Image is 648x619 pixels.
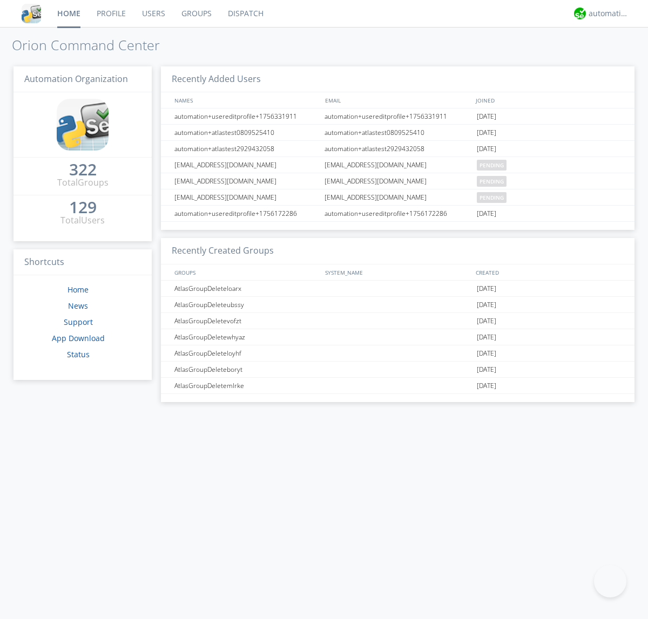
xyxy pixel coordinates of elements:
[473,92,624,108] div: JOINED
[477,125,496,141] span: [DATE]
[60,214,105,227] div: Total Users
[172,173,321,189] div: [EMAIL_ADDRESS][DOMAIN_NAME]
[477,176,507,187] span: pending
[161,297,634,313] a: AtlasGroupDeleteubssy[DATE]
[477,206,496,222] span: [DATE]
[574,8,586,19] img: d2d01cd9b4174d08988066c6d424eccd
[322,125,474,140] div: automation+atlastest0809525410
[172,189,321,205] div: [EMAIL_ADDRESS][DOMAIN_NAME]
[161,157,634,173] a: [EMAIL_ADDRESS][DOMAIN_NAME][EMAIL_ADDRESS][DOMAIN_NAME]pending
[161,125,634,141] a: automation+atlastest0809525410automation+atlastest0809525410[DATE]
[473,264,624,280] div: CREATED
[161,362,634,378] a: AtlasGroupDeleteboryt[DATE]
[52,333,105,343] a: App Download
[161,238,634,264] h3: Recently Created Groups
[13,249,152,276] h3: Shortcuts
[589,8,629,19] div: automation+atlas
[161,206,634,222] a: automation+usereditprofile+1756172286automation+usereditprofile+1756172286[DATE]
[67,349,90,359] a: Status
[477,141,496,157] span: [DATE]
[477,378,496,394] span: [DATE]
[322,206,474,221] div: automation+usereditprofile+1756172286
[172,345,321,361] div: AtlasGroupDeleteloyhf
[68,301,88,311] a: News
[322,157,474,173] div: [EMAIL_ADDRESS][DOMAIN_NAME]
[172,108,321,124] div: automation+usereditprofile+1756331911
[594,565,626,597] iframe: Toggle Customer Support
[69,164,97,176] a: 322
[322,108,474,124] div: automation+usereditprofile+1756331911
[161,313,634,329] a: AtlasGroupDeletevofzt[DATE]
[322,92,473,108] div: EMAIL
[477,313,496,329] span: [DATE]
[477,297,496,313] span: [DATE]
[24,73,128,85] span: Automation Organization
[69,164,97,175] div: 322
[67,284,89,295] a: Home
[57,99,109,151] img: cddb5a64eb264b2086981ab96f4c1ba7
[172,313,321,329] div: AtlasGroupDeletevofzt
[172,141,321,157] div: automation+atlastest2929432058
[172,206,321,221] div: automation+usereditprofile+1756172286
[172,264,320,280] div: GROUPS
[161,66,634,93] h3: Recently Added Users
[161,329,634,345] a: AtlasGroupDeletewhyaz[DATE]
[161,378,634,394] a: AtlasGroupDeletemlrke[DATE]
[161,345,634,362] a: AtlasGroupDeleteloyhf[DATE]
[477,160,507,171] span: pending
[172,281,321,296] div: AtlasGroupDeleteloarx
[477,192,507,203] span: pending
[161,189,634,206] a: [EMAIL_ADDRESS][DOMAIN_NAME][EMAIL_ADDRESS][DOMAIN_NAME]pending
[172,297,321,312] div: AtlasGroupDeleteubssy
[477,362,496,378] span: [DATE]
[477,281,496,297] span: [DATE]
[172,92,320,108] div: NAMES
[322,189,474,205] div: [EMAIL_ADDRESS][DOMAIN_NAME]
[161,108,634,125] a: automation+usereditprofile+1756331911automation+usereditprofile+1756331911[DATE]
[57,176,109,189] div: Total Groups
[477,345,496,362] span: [DATE]
[172,329,321,345] div: AtlasGroupDeletewhyaz
[477,329,496,345] span: [DATE]
[172,378,321,393] div: AtlasGroupDeletemlrke
[161,173,634,189] a: [EMAIL_ADDRESS][DOMAIN_NAME][EMAIL_ADDRESS][DOMAIN_NAME]pending
[161,141,634,157] a: automation+atlastest2929432058automation+atlastest2929432058[DATE]
[69,202,97,213] div: 129
[322,264,473,280] div: SYSTEM_NAME
[322,173,474,189] div: [EMAIL_ADDRESS][DOMAIN_NAME]
[161,281,634,297] a: AtlasGroupDeleteloarx[DATE]
[22,4,41,23] img: cddb5a64eb264b2086981ab96f4c1ba7
[477,108,496,125] span: [DATE]
[322,141,474,157] div: automation+atlastest2929432058
[69,202,97,214] a: 129
[172,125,321,140] div: automation+atlastest0809525410
[172,157,321,173] div: [EMAIL_ADDRESS][DOMAIN_NAME]
[172,362,321,377] div: AtlasGroupDeleteboryt
[64,317,93,327] a: Support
